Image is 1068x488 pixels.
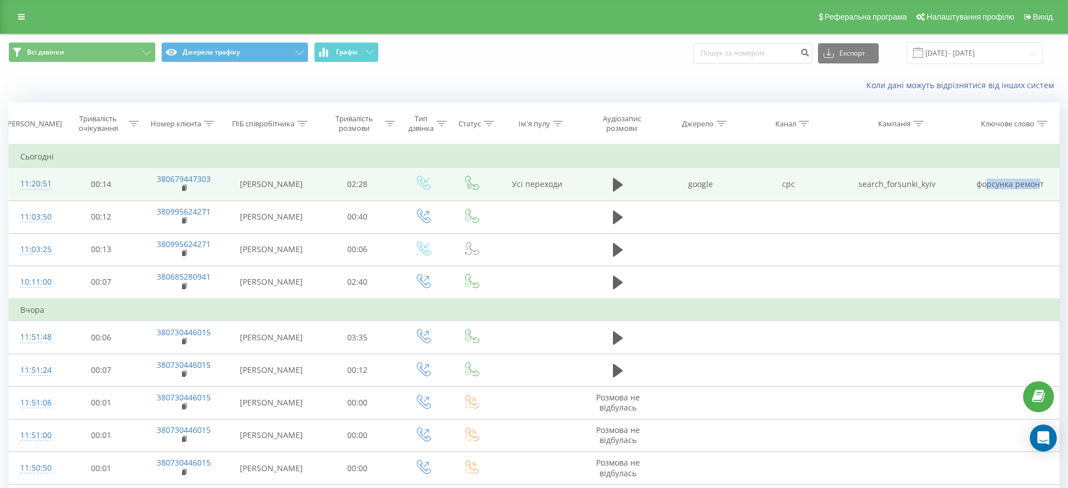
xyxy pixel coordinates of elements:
div: 11:03:25 [20,239,49,261]
div: Тип дзвінка [408,114,434,133]
td: [PERSON_NAME] [226,354,317,386]
td: [PERSON_NAME] [226,233,317,266]
td: [PERSON_NAME] [226,386,317,419]
span: Реферальна програма [825,12,907,21]
td: 00:00 [317,452,398,485]
a: 380730446015 [157,327,211,338]
td: 00:14 [61,168,142,200]
div: Тривалість розмови [327,114,382,133]
td: [PERSON_NAME] [226,452,317,485]
td: 03:35 [317,321,398,354]
div: 11:51:48 [20,326,49,348]
div: [PERSON_NAME] [5,119,62,129]
td: форсунка ремонт [962,168,1059,200]
span: Графік [336,48,358,56]
input: Пошук за номером [693,43,812,63]
a: 380685280941 [157,271,211,282]
td: 00:00 [317,419,398,451]
span: Розмова не відбулась [596,457,640,478]
a: 380730446015 [157,457,211,468]
div: Open Intercom Messenger [1030,425,1057,451]
td: [PERSON_NAME] [226,321,317,354]
span: Розмова не відбулась [596,425,640,445]
a: 380995624271 [157,206,211,217]
a: 380730446015 [157,425,211,435]
td: 02:40 [317,266,398,299]
a: 380730446015 [157,392,211,403]
div: Аудіозапис розмови [589,114,655,133]
span: Налаштування профілю [926,12,1014,21]
div: Ключове слово [981,119,1034,129]
td: 00:06 [61,321,142,354]
button: Графік [314,42,379,62]
td: Усі переходи [495,168,579,200]
a: 380730446015 [157,359,211,370]
td: search_forsunki_kyiv [832,168,962,200]
td: 02:28 [317,168,398,200]
button: Всі дзвінки [8,42,156,62]
div: Канал [775,119,796,129]
td: Сьогодні [9,145,1060,168]
div: Статус [458,119,481,129]
div: Кампанія [878,119,911,129]
div: 11:03:50 [20,206,49,228]
td: 00:06 [317,233,398,266]
td: 00:00 [317,386,398,419]
td: 00:07 [61,354,142,386]
div: 10:11:00 [20,271,49,293]
td: [PERSON_NAME] [226,200,317,233]
a: 380679447303 [157,174,211,184]
a: 380995624271 [157,239,211,249]
td: cpc [744,168,832,200]
td: 00:13 [61,233,142,266]
a: Коли дані можуть відрізнятися вiд інших систем [866,80,1060,90]
td: 00:01 [61,419,142,451]
td: google [657,168,744,200]
td: [PERSON_NAME] [226,419,317,451]
div: 11:51:00 [20,425,49,446]
span: Всі дзвінки [27,48,64,57]
td: [PERSON_NAME] [226,168,317,200]
td: [PERSON_NAME] [226,266,317,299]
span: Розмова не відбулась [596,392,640,413]
div: ПІБ співробітника [232,119,294,129]
div: 11:51:06 [20,392,49,414]
td: 00:12 [61,200,142,233]
button: Джерела трафіку [161,42,308,62]
td: 00:01 [61,452,142,485]
button: Експорт [818,43,879,63]
td: Вчора [9,299,1060,321]
div: Тривалість очікування [71,114,126,133]
td: 00:12 [317,354,398,386]
div: 11:51:24 [20,359,49,381]
div: Номер клієнта [151,119,201,129]
div: 11:20:51 [20,173,49,195]
div: 11:50:50 [20,457,49,479]
td: 00:40 [317,200,398,233]
td: 00:07 [61,266,142,299]
td: 00:01 [61,386,142,419]
div: Ім'я пулу [519,119,550,129]
div: Джерело [682,119,713,129]
span: Вихід [1033,12,1053,21]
